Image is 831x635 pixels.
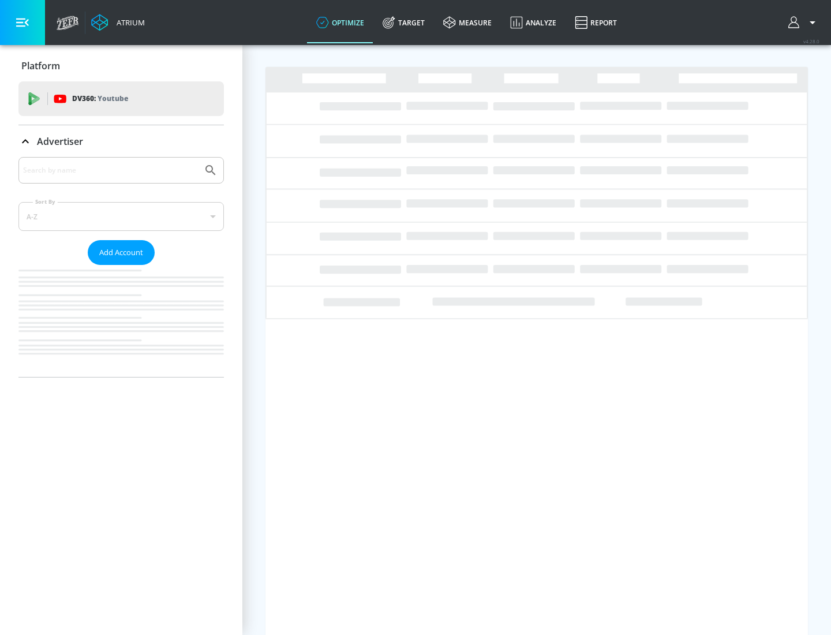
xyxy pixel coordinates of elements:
label: Sort By [33,198,58,206]
span: Add Account [99,246,143,259]
p: Youtube [98,92,128,104]
div: Platform [18,50,224,82]
a: Target [373,2,434,43]
nav: list of Advertiser [18,265,224,377]
p: Advertiser [37,135,83,148]
div: Atrium [112,17,145,28]
p: DV360: [72,92,128,105]
a: Atrium [91,14,145,31]
input: Search by name [23,163,198,178]
a: measure [434,2,501,43]
div: Advertiser [18,157,224,377]
a: optimize [307,2,373,43]
button: Add Account [88,240,155,265]
div: Advertiser [18,125,224,158]
span: v 4.28.0 [803,38,819,44]
p: Platform [21,59,60,72]
a: Analyze [501,2,566,43]
div: A-Z [18,202,224,231]
div: DV360: Youtube [18,81,224,116]
a: Report [566,2,626,43]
